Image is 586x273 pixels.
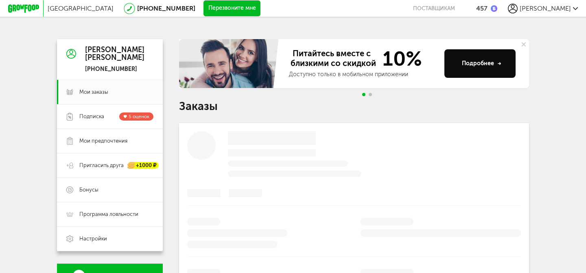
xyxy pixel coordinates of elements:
[462,59,501,68] div: Подробнее
[48,4,114,12] span: [GEOGRAPHIC_DATA]
[179,39,281,88] img: family-banner.579af9d.jpg
[444,49,516,78] button: Подробнее
[378,48,422,69] span: 10%
[85,66,144,73] div: [PHONE_NUMBER]
[57,80,163,104] a: Мои заказы
[362,93,365,96] span: Go to slide 1
[79,113,104,120] span: Подписка
[289,70,438,79] div: Доступно только в мобильном приложении
[57,104,163,129] a: Подписка 5 оценок
[179,101,529,112] h1: Заказы
[491,5,497,12] img: bonus_b.cdccf46.png
[57,129,163,153] a: Мои предпочтения
[137,4,195,12] a: [PHONE_NUMBER]
[129,114,149,119] span: 5 оценок
[57,153,163,178] a: Пригласить друга +1000 ₽
[79,235,107,242] span: Настройки
[128,162,159,169] div: +1000 ₽
[79,88,108,96] span: Мои заказы
[57,178,163,202] a: Бонусы
[57,202,163,227] a: Программа лояльности
[79,211,138,218] span: Программа лояльности
[79,162,124,169] span: Пригласить друга
[520,4,571,12] span: [PERSON_NAME]
[369,93,372,96] span: Go to slide 2
[203,0,260,17] button: Перезвоните мне
[57,227,163,251] a: Настройки
[289,48,378,69] span: Питайтесь вместе с близкими со скидкой
[85,46,144,62] div: [PERSON_NAME] [PERSON_NAME]
[79,137,127,145] span: Мои предпочтения
[476,4,488,12] div: 457
[79,186,98,194] span: Бонусы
